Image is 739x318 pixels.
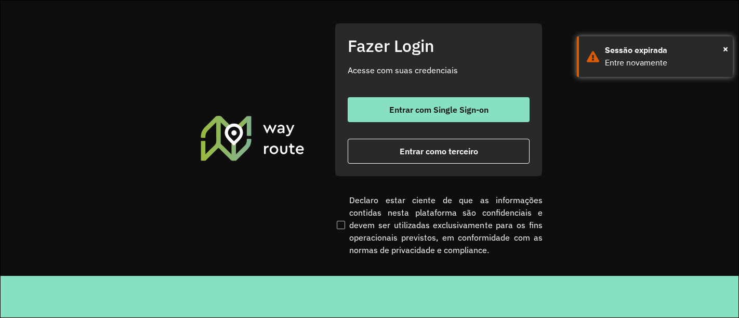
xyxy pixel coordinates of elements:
span: × [723,41,728,57]
label: Declaro estar ciente de que as informações contidas nesta plataforma são confidenciais e devem se... [335,194,543,256]
span: Entrar como terceiro [400,147,478,155]
div: Entre novamente [605,57,725,69]
img: Roteirizador AmbevTech [199,114,306,162]
p: Acesse com suas credenciais [348,64,530,76]
span: Entrar com Single Sign-on [389,105,489,114]
div: Sessão expirada [605,44,725,57]
button: button [348,97,530,122]
h2: Fazer Login [348,36,530,56]
button: button [348,139,530,164]
button: Close [723,41,728,57]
